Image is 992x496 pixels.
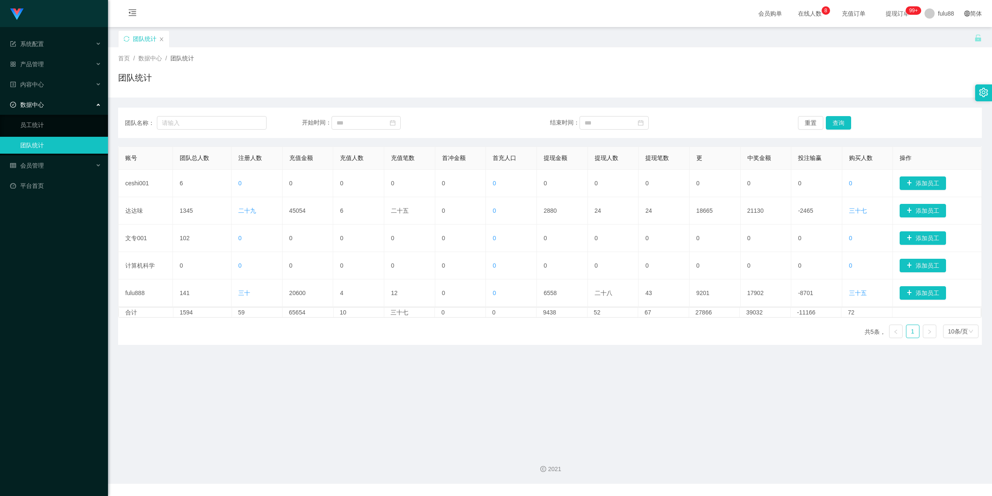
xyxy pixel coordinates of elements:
[893,329,898,334] i: 图标： 左
[548,466,561,472] font: 2021
[696,235,700,241] font: 0
[493,262,496,269] font: 0
[124,36,129,42] i: 图标：同步
[493,235,496,241] font: 0
[238,262,242,269] font: 0
[595,290,612,296] font: 二十八
[391,207,409,214] font: 二十五
[340,262,343,269] font: 0
[442,207,445,214] font: 0
[391,290,398,296] font: 12
[10,81,16,87] i: 图标：个人资料
[798,10,822,17] font: 在线人数
[289,235,293,241] font: 0
[798,262,801,269] font: 0
[493,290,496,296] font: 0
[594,309,601,316] font: 52
[798,180,801,187] font: 0
[595,180,598,187] font: 0
[118,73,152,82] font: 团队统计
[825,8,828,14] font: 8
[20,162,44,169] font: 会员管理
[645,290,652,296] font: 43
[180,290,189,296] font: 141
[900,204,946,217] button: 图标: 加号添加员工
[125,290,145,296] font: fulu888
[180,309,193,316] font: 1594
[159,37,164,42] i: 图标： 关闭
[645,154,669,161] font: 提现笔数
[798,116,823,130] button: 重置
[340,207,343,214] font: 6
[238,207,256,214] font: 二十九
[550,119,580,126] font: 结束时间：
[391,154,415,161] font: 充值笔数
[20,137,101,154] a: 团队统计
[138,55,162,62] font: 数据中心
[441,309,445,316] font: 0
[696,180,700,187] font: 0
[923,325,936,338] li: 下一页
[442,290,445,296] font: 0
[289,154,313,161] font: 充值金额
[133,35,156,42] font: 团队统计
[238,180,242,187] font: 0
[493,207,496,214] font: 0
[638,120,644,126] i: 图标：日历
[125,180,149,187] font: ceshi001
[125,235,147,241] font: 文专001
[340,235,343,241] font: 0
[544,154,567,161] font: 提现金额
[289,207,306,214] font: 45054
[180,235,189,241] font: 102
[289,180,293,187] font: 0
[238,235,242,241] font: 0
[302,119,332,126] font: 开始时间：
[125,154,137,161] font: 账号
[747,290,764,296] font: 17902
[695,309,712,316] font: 27866
[595,235,598,241] font: 0
[540,466,546,472] i: 图标：版权
[391,180,394,187] font: 0
[10,163,16,168] i: 图标： 表格
[948,328,968,335] font: 10条/页
[544,235,547,241] font: 0
[391,262,394,269] font: 0
[180,180,183,187] font: 6
[865,328,886,335] font: 共5条，
[391,235,394,241] font: 0
[118,55,130,62] font: 首页
[289,290,306,296] font: 20600
[20,81,44,88] font: 内容中心
[340,290,343,296] font: 4
[493,154,516,161] font: 首充人口
[493,180,496,187] font: 0
[289,309,305,316] font: 65654
[849,290,867,296] font: 三十五
[442,235,445,241] font: 0
[10,8,24,20] img: logo.9652507e.png
[849,235,852,241] font: 0
[747,235,751,241] font: 0
[974,34,982,42] i: 图标： 解锁
[544,207,557,214] font: 2880
[340,309,347,316] font: 10
[900,176,946,190] button: 图标: 加号添加员工
[900,154,911,161] font: 操作
[886,10,909,17] font: 提现订单
[948,325,968,338] div: 10条/页
[979,88,988,97] i: 图标：设置
[180,154,209,161] font: 团队总人数
[165,55,167,62] font: /
[798,154,822,161] font: 投注输赢
[10,41,16,47] i: 图标： 表格
[826,116,851,130] button: 查询
[595,262,598,269] font: 0
[696,207,713,214] font: 18665
[798,235,801,241] font: 0
[848,309,855,316] font: 72
[968,329,973,335] i: 图标： 下
[543,309,556,316] font: 9438
[10,102,16,108] i: 图标: 检查-圆圈-o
